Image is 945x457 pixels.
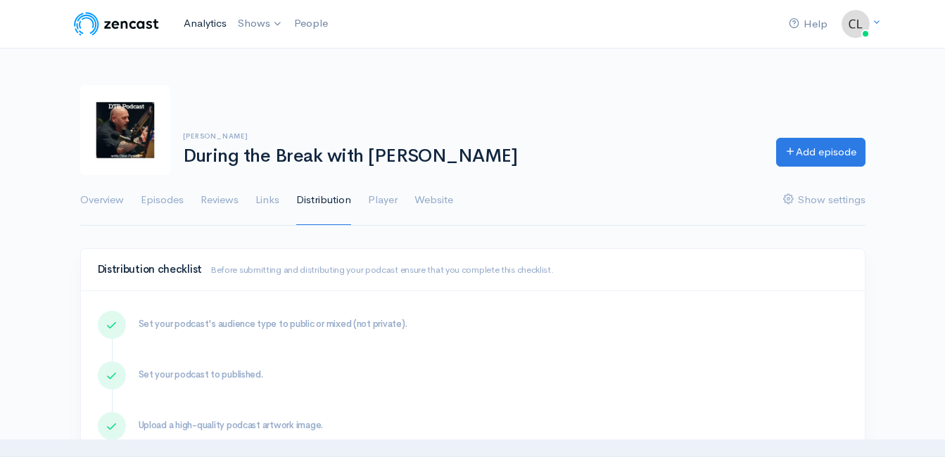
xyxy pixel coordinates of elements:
[368,175,398,226] a: Player
[783,9,833,39] a: Help
[201,175,239,226] a: Reviews
[288,8,334,39] a: People
[183,146,759,167] h1: During the Break with [PERSON_NAME]
[139,419,324,431] span: Upload a high-quality podcast artwork image.
[255,175,279,226] a: Links
[98,264,848,276] h4: Distribution checklist
[232,8,288,39] a: Shows
[80,175,124,226] a: Overview
[210,264,554,276] small: Before submitting and distributing your podcast ensure that you complete this checklist.
[842,10,870,38] img: ...
[141,175,184,226] a: Episodes
[72,10,161,38] img: ZenCast Logo
[139,368,263,380] span: Set your podcast to published.
[139,318,407,330] span: Set your podcast's audience type to public or mixed (not private).
[296,175,351,226] a: Distribution
[414,175,453,226] a: Website
[776,138,865,167] a: Add episode
[178,8,232,39] a: Analytics
[783,175,865,226] a: Show settings
[183,132,759,140] h6: [PERSON_NAME]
